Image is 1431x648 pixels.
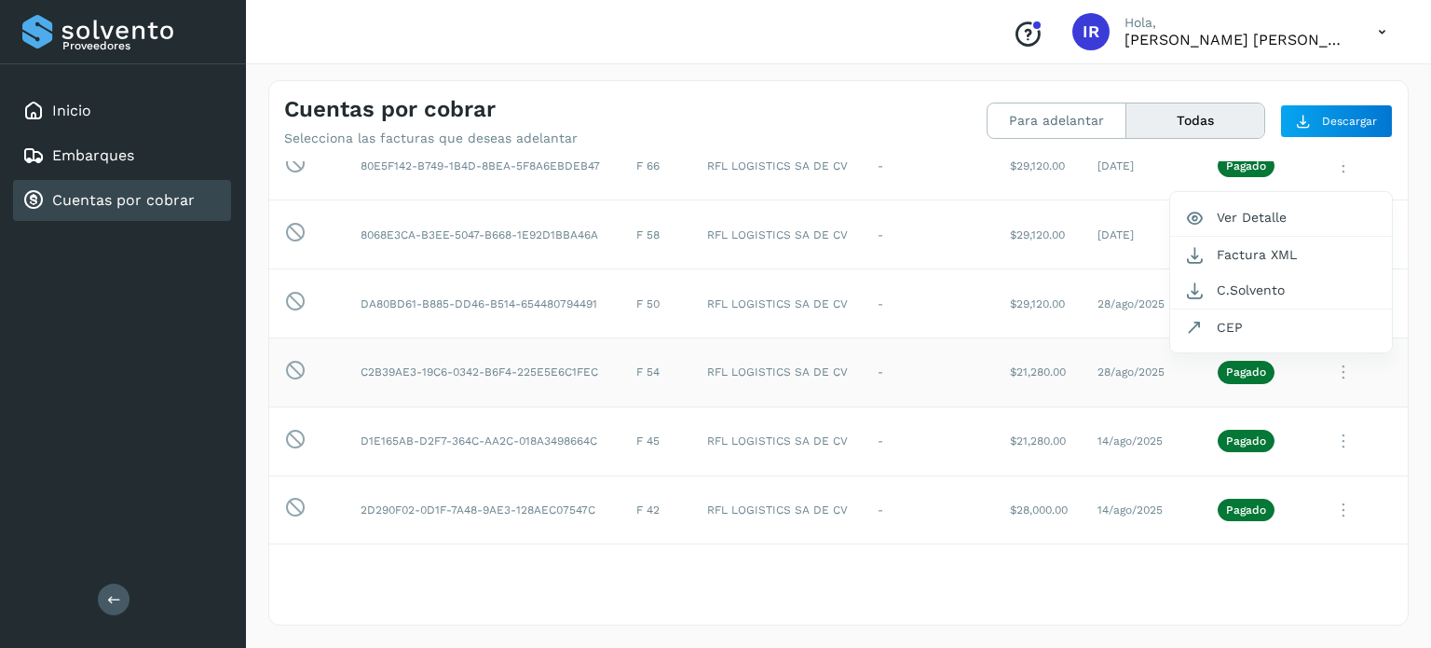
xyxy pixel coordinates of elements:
button: CEP [1170,310,1392,345]
div: Inicio [13,90,231,131]
a: Inicio [52,102,91,119]
p: Proveedores [62,39,224,52]
button: Factura XML [1170,237,1392,272]
a: Embarques [52,146,134,164]
div: Cuentas por cobrar [13,180,231,221]
button: C.Solvento [1170,272,1392,309]
a: Cuentas por cobrar [52,191,195,209]
div: Embarques [13,135,231,176]
button: Ver Detalle [1170,200,1392,236]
